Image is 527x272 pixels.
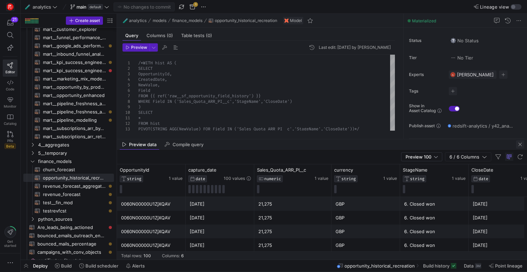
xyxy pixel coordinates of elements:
[43,191,106,198] span: revenue_forecast​​​​​​​​​​
[138,77,167,82] span: CreatedDate,
[43,174,106,182] span: opportunity_historical_recreation​​​​​​​​​​
[43,100,106,108] span: mart__pipeline_freshness_analysis_with_renewals​​​​​​​​​​
[457,72,494,77] span: [PERSON_NAME]
[122,60,130,66] div: 1
[23,182,114,190] a: revenue_forecast_aggregated​​​​​​​​​​
[480,4,509,10] span: Lineage view
[23,25,114,33] div: Press SPACE to select this row.
[76,260,121,272] button: Build scheduler
[383,176,397,181] span: 1 value
[23,33,114,42] a: mart__funnel_performance_analysis__monthly_with_forecast​​​​​​​​​​
[23,256,114,264] div: Press SPACE to select this row.
[122,93,130,99] div: 7
[138,71,172,77] span: OpportunityId,
[449,154,482,160] span: 6 / 6 Columns
[409,123,435,128] span: Publish asset
[23,132,114,141] div: Press SPACE to select this row.
[409,55,443,60] span: Tier
[190,211,250,225] div: [DATE]
[5,70,15,74] span: Editor
[450,38,456,43] img: No status
[404,239,465,252] div: 6. Closed won
[143,253,151,258] div: 100
[129,142,156,147] span: Preview data
[122,104,130,110] div: 9
[23,149,114,157] div: Press SPACE to select this row.
[258,126,359,132] span: ota_ARR_PI__c','StageName','CloseDate'))*/
[37,240,106,248] span: bounced_mails_percentage​​​​​​​​​​
[23,42,114,50] a: mart__google_ads_performance_analysis_rolling​​​​​​​​​​
[122,88,130,93] div: 6
[403,167,428,173] span: StageName
[147,33,173,38] span: Columns
[43,207,106,215] span: testrevfcst​​​​​​​​​​
[120,167,149,173] span: OpportunityId
[258,239,327,252] div: 21,275
[409,38,443,43] span: Status
[43,199,106,207] span: test__fin_mod​​​​​​​​​​
[449,53,475,62] button: No tierNo Tier
[122,121,130,126] div: 12
[23,198,114,207] div: Press SPACE to select this row.
[129,18,147,23] span: analytics
[122,110,130,115] div: 10
[43,116,106,124] span: mart__pipeline_modelling​​​​​​​​​​
[3,94,17,111] a: Monitor
[450,38,479,43] span: No Status
[23,2,59,11] button: 🧪analytics
[151,17,168,25] button: models
[33,263,48,269] span: Deploy
[138,104,141,110] span: )
[121,197,181,211] div: 0060N00000U1ZjXQAV
[23,248,114,256] div: Press SPACE to select this row.
[23,99,114,108] div: Press SPACE to select this row.
[69,2,111,11] button: maindefault
[336,239,396,252] div: GBP
[121,211,181,225] div: 0060N00000U1ZjXQAV
[43,166,106,174] span: churn_forecast​​​​​​​​​​
[23,83,114,91] a: mart__opportunity_by_product_line​​​​​​​​​​
[4,121,16,126] span: Catalog
[23,116,114,124] a: mart__pipeline_modelling​​​​​​​​​​
[122,99,130,104] div: 8
[122,126,130,132] div: 13
[284,19,289,23] img: undefined
[206,33,212,38] span: (0)
[43,182,106,190] span: revenue_forecast_aggregated​​​​​​​​​​
[38,149,113,157] span: 5__temporary
[7,3,14,10] img: https://storage.googleapis.com/y42-prod-data-exchange/images/C0c2ZRu8XU2mQEXUlKrTCN4i0dD3czfOt8UZ...
[138,82,160,88] span: NewValue,
[23,240,114,248] a: bounced_mails_percentage​​​​​​​​​​
[3,128,17,152] a: PRsBeta
[341,176,356,181] span: STRING
[43,42,106,50] span: mart__google_ads_performance_analysis_rolling​​​​​​​​​​
[258,99,292,104] span: ','CloseDate')
[258,93,261,99] span: }
[23,58,114,66] a: mart__kpi_success_engineering_historical​​​​​​​​​​
[409,72,443,77] span: Experts
[450,55,456,61] img: No tier
[464,263,473,269] span: Data
[196,176,205,181] span: DATE
[23,42,114,50] div: Press SPACE to select this row.
[43,25,106,33] span: mart__customer_explorer​​​​​​​​​​
[162,253,180,258] div: Columns:
[3,224,17,250] button: Getstarted
[23,240,114,248] div: Press SPACE to select this row.
[23,50,114,58] a: mart__inbound_funnel_analysis​​​​​​​​​​
[23,231,114,240] a: bounced_emails_outreach_enhanced​​​​​​​​​​
[138,66,153,71] span: SELECT
[38,257,113,264] span: certificates_lite_stats​​​​​​​​
[423,263,449,269] span: Build history
[257,167,306,173] span: Sales_Quota_ARR_PI__c
[3,111,17,128] a: Catalog
[215,18,277,23] span: opportunity_historical_recreation
[138,99,258,104] span: WHERE Field IN ('Sales_Quota_ARR_PI__c','StageName
[404,211,465,225] div: 6. Closed won
[23,198,114,207] a: test__fin_mod​​​​​​​​​​
[88,4,103,10] span: default
[264,176,281,181] span: NUMERIC
[121,225,181,238] div: 0060N00000U1ZjXQAV
[23,83,114,91] div: Press SPACE to select this row.
[43,91,106,99] span: mart__opportunity_enhanced​​​​​​​​​​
